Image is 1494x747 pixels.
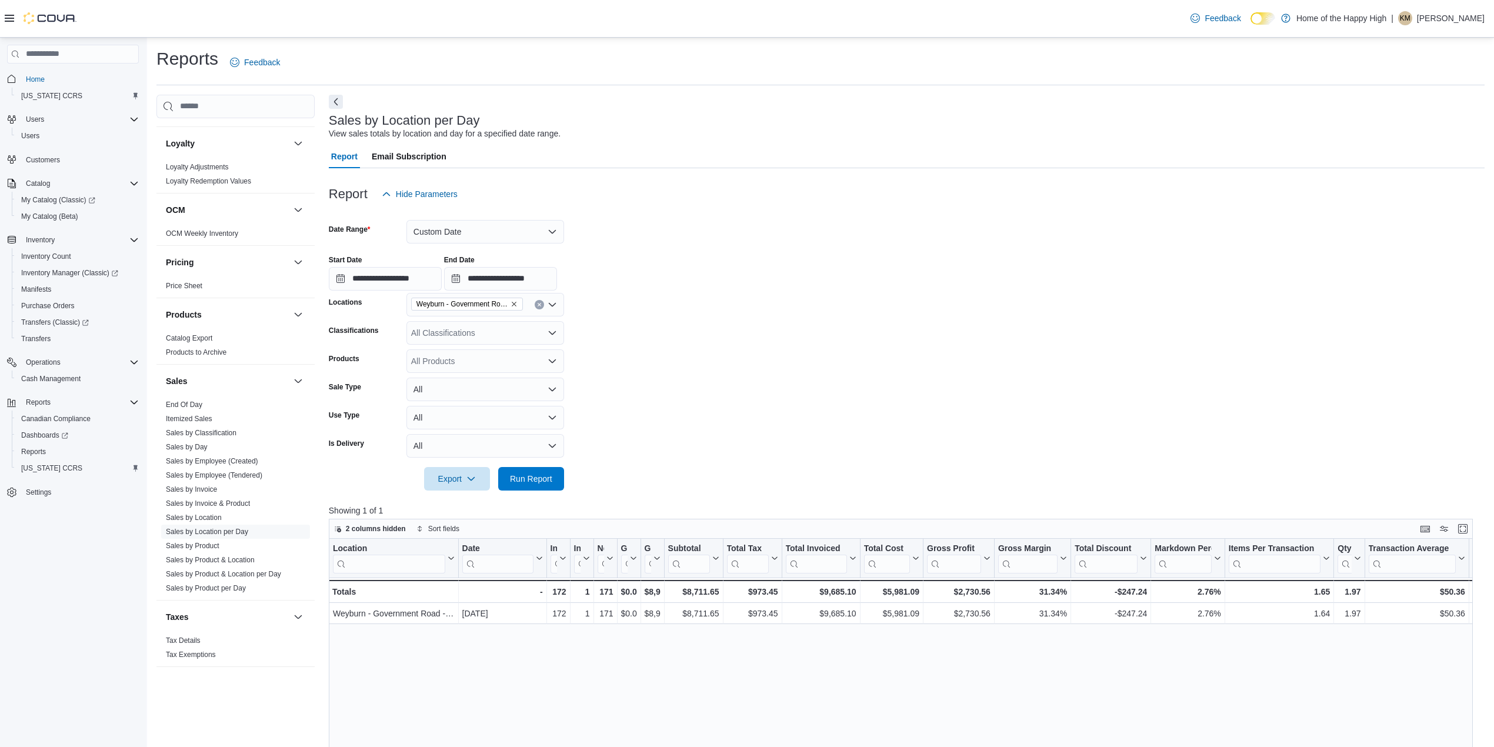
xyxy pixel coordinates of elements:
a: Sales by Invoice [166,485,217,493]
button: Canadian Compliance [12,411,144,427]
button: OCM [291,203,305,217]
button: Open list of options [548,356,557,366]
h1: Reports [156,47,218,71]
button: Run Report [498,467,564,491]
span: Weyburn - Government Road - Fire & Flower [411,298,523,311]
button: Inventory Count [12,248,144,265]
span: Catalog [21,176,139,191]
a: Sales by Location per Day [166,528,248,536]
a: Sales by Employee (Tendered) [166,471,262,479]
button: Items Per Transaction [1229,543,1330,573]
a: Reports [16,445,51,459]
button: Inventory [2,232,144,248]
span: Sales by Product & Location per Day [166,569,281,579]
a: Sales by Employee (Created) [166,457,258,465]
div: Date [462,543,533,573]
span: My Catalog (Beta) [21,212,78,221]
span: Transfers [16,332,139,346]
a: Users [16,129,44,143]
div: Invoices Sold [550,543,556,554]
span: Sales by Classification [166,428,236,438]
span: KM [1400,11,1410,25]
div: $973.45 [726,585,778,599]
div: Net Sold [597,543,603,573]
span: Reports [26,398,51,407]
h3: Pricing [166,256,194,268]
a: My Catalog (Classic) [12,192,144,208]
div: Weyburn - Government Road - Fire & Flower [333,606,455,621]
button: Date [462,543,542,573]
button: Cash Management [12,371,144,387]
a: Sales by Product per Day [166,584,246,592]
button: Pricing [291,255,305,269]
button: Invoices Ref [573,543,589,573]
div: Qty Per Transaction [1338,543,1351,554]
span: My Catalog (Classic) [16,193,139,207]
span: Operations [26,358,61,367]
div: View sales totals by location and day for a specified date range. [329,128,561,140]
button: Users [21,112,49,126]
button: Catalog [21,176,55,191]
button: Reports [2,394,144,411]
label: Use Type [329,411,359,420]
a: Transfers (Classic) [12,314,144,331]
div: Total Cost [863,543,909,573]
button: Reports [12,443,144,460]
span: Home [26,75,45,84]
a: Sales by Invoice & Product [166,499,250,508]
a: Cash Management [16,372,85,386]
div: 31.34% [998,606,1067,621]
button: Next [329,95,343,109]
div: Gross Sales [644,543,651,554]
a: Transfers (Classic) [16,315,94,329]
span: Catalog Export [166,334,212,343]
div: Total Invoiced [785,543,846,573]
span: Sales by Product [166,541,219,551]
a: Tax Details [166,636,201,645]
span: Hide Parameters [396,188,458,200]
span: Cash Management [21,374,81,383]
a: Sales by Day [166,443,208,451]
span: Run Report [510,473,552,485]
span: Feedback [1205,12,1240,24]
div: Total Cost [863,543,909,554]
div: [DATE] [462,606,542,621]
div: $8,958.89 [644,585,660,599]
span: Washington CCRS [16,89,139,103]
a: Home [21,72,49,86]
h3: Report [329,187,368,201]
label: Sale Type [329,382,361,392]
a: Loyalty Adjustments [166,163,229,171]
button: Custom Date [406,220,564,244]
label: Is Delivery [329,439,364,448]
p: Home of the Happy High [1296,11,1386,25]
a: Feedback [225,51,285,74]
span: Home [21,72,139,86]
div: $0.00 [621,606,636,621]
span: Transfers (Classic) [16,315,139,329]
div: Total Invoiced [785,543,846,554]
p: | [1391,11,1393,25]
div: Gross Margin [998,543,1058,573]
input: Press the down key to open a popover containing a calendar. [329,267,442,291]
button: Users [12,128,144,144]
span: Sales by Product & Location [166,555,255,565]
span: Products to Archive [166,348,226,357]
span: Users [26,115,44,124]
button: Loyalty [291,136,305,151]
button: Users [2,111,144,128]
a: Sales by Location [166,513,222,522]
button: All [406,434,564,458]
span: Email Subscription [372,145,446,168]
button: Qty Per Transaction [1338,543,1360,573]
div: Invoices Ref [573,543,580,554]
div: Items Per Transaction [1229,543,1321,554]
div: Invoices Sold [550,543,556,573]
span: Reports [21,395,139,409]
span: Report [331,145,358,168]
div: Total Discount [1075,543,1138,554]
span: Reports [16,445,139,459]
span: Reports [21,447,46,456]
label: Products [329,354,359,364]
a: Loyalty Redemption Values [166,177,251,185]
